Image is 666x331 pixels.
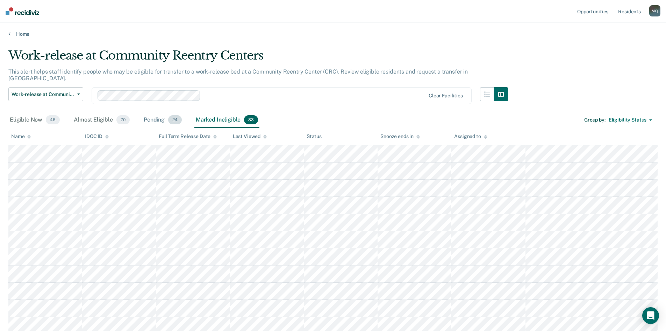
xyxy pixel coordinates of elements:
div: Pending24 [142,112,183,128]
span: 24 [168,115,182,124]
div: Snooze ends in [380,133,420,139]
div: Name [11,133,31,139]
div: Almost Eligible70 [72,112,131,128]
a: Home [8,31,658,37]
div: Marked Ineligible83 [194,112,259,128]
span: Work-release at Community Reentry Centers [12,91,74,97]
button: Work-release at Community Reentry Centers [8,87,83,101]
div: Status [307,133,322,139]
p: This alert helps staff identify people who may be eligible for transfer to a work-release bed at ... [8,68,468,82]
span: 46 [46,115,60,124]
button: MQ [649,5,660,16]
div: M Q [649,5,660,16]
div: Last Viewed [233,133,267,139]
div: Group by : [584,117,606,123]
div: Work-release at Community Reentry Centers [8,48,508,68]
div: Eligible Now46 [8,112,61,128]
div: Clear facilities [429,93,463,99]
button: Eligibility Status [606,115,655,126]
div: Eligibility Status [609,117,646,123]
span: 83 [244,115,258,124]
div: Full Term Release Date [159,133,217,139]
span: 70 [116,115,130,124]
img: Recidiviz [6,7,39,15]
div: IDOC ID [85,133,109,139]
div: Assigned to [454,133,487,139]
div: Open Intercom Messenger [642,307,659,324]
